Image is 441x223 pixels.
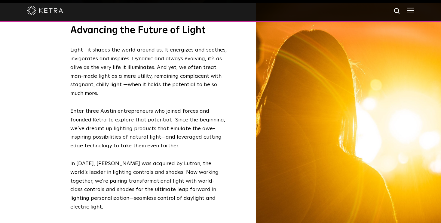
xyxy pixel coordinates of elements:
[394,8,401,15] img: search icon
[70,12,227,37] h3: Advancing the Future of Light
[70,107,227,150] p: Enter three Austin entrepreneurs who joined forces and founded Ketra to explore that potential. S...
[407,8,414,13] img: Hamburger%20Nav.svg
[27,6,63,15] img: ketra-logo-2019-white
[70,159,227,212] p: In [DATE], [PERSON_NAME] was acquired by Lutron, the world’s leader in lighting controls and shad...
[70,46,227,98] p: Light—it shapes the world around us. It energizes and soothes, invigorates and inspires. Dynamic ...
